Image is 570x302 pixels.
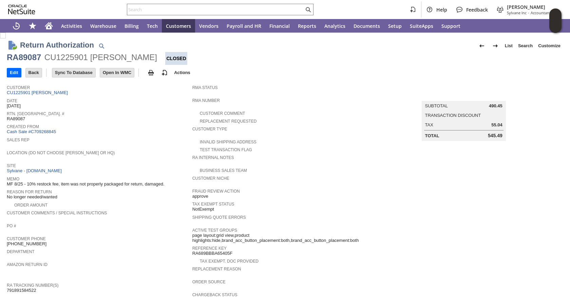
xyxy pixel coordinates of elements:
a: Tax Exempt Status [192,202,234,207]
span: Billing [125,23,139,29]
a: Subtotal [425,103,448,108]
a: Analytics [320,19,349,33]
a: Date [7,99,17,103]
a: RA Internal Notes [192,155,234,160]
span: Setup [388,23,402,29]
span: [PHONE_NUMBER] [7,241,46,247]
a: Rtn. [GEOGRAPHIC_DATA]. # [7,111,64,116]
a: RMA Number [192,98,220,103]
a: Transaction Discount [425,113,481,118]
img: add-record.svg [160,69,169,77]
a: Sylvane - [DOMAIN_NAME] [7,168,63,173]
span: Customers [166,23,191,29]
a: Reason For Return [7,190,52,194]
span: 545.49 [488,133,502,139]
a: Warehouse [86,19,120,33]
span: 490.45 [489,103,502,109]
img: print.svg [147,69,155,77]
a: Replacement reason [192,267,241,271]
a: Fraud Review Action [192,189,240,194]
a: Actions [171,70,193,75]
a: Total [425,133,439,138]
span: Warehouse [90,23,116,29]
span: RA689BBBA65405F [192,251,233,256]
a: Chargeback Status [192,292,237,297]
input: Sync To Database [52,68,95,77]
span: Documents [354,23,380,29]
a: Search [515,40,535,51]
span: Tech [147,23,158,29]
span: Feedback [466,6,488,13]
div: Closed [165,52,187,65]
a: Department [7,249,35,254]
input: Search [127,5,304,14]
span: [PERSON_NAME] [507,4,558,10]
span: SuiteApps [410,23,433,29]
span: 55.04 [491,122,502,128]
a: Financial [265,19,294,33]
a: Documents [349,19,384,33]
a: Customer [7,85,30,90]
a: Business Sales Team [200,168,247,173]
a: Sales Rep [7,138,30,142]
span: Vendors [199,23,218,29]
a: Tax [425,122,433,127]
img: Quick Find [97,42,106,50]
a: Tax Exempt. Doc Provided [200,259,259,264]
a: Billing [120,19,143,33]
span: NotExempt [192,207,214,212]
svg: Search [304,5,312,14]
a: Customer Comment [200,111,245,116]
span: [DATE] [7,103,21,109]
span: approve [192,194,208,199]
a: Reports [294,19,320,33]
a: Replacement Requested [200,119,257,124]
a: Home [41,19,57,33]
a: Active Test Groups [192,228,237,233]
span: page layout:grid view,product highlights:hide,brand_acc_button_placement:both,brand_acc_button_pl... [192,233,375,243]
a: Payroll and HR [223,19,265,33]
a: Created From [7,124,39,129]
a: Customer Niche [192,176,229,181]
a: CU1225901 [PERSON_NAME] [7,90,70,95]
a: Customer Type [192,127,227,131]
a: Reference Key [192,246,227,251]
svg: logo [8,5,35,14]
span: 791891584522 [7,288,36,293]
span: RA89087 [7,116,25,122]
a: PO # [7,224,16,228]
span: Analytics [324,23,345,29]
a: Customer Phone [7,236,45,241]
svg: Recent Records [12,22,20,30]
img: Next [491,42,499,50]
a: Site [7,163,16,168]
a: Tech [143,19,162,33]
caption: Summary [422,90,506,101]
a: Support [437,19,464,33]
iframe: Click here to launch Oracle Guided Learning Help Panel [549,8,562,33]
a: Location (Do Not Choose [PERSON_NAME] or HQ) [7,150,115,155]
span: No longer needed/wanted [7,194,57,200]
a: Amazon Return ID [7,262,47,267]
a: Recent Records [8,19,24,33]
a: RMA Status [192,85,218,90]
a: Order Source [192,280,226,284]
a: Customers [162,19,195,33]
svg: Home [45,22,53,30]
input: Edit [7,68,21,77]
div: Shortcuts [24,19,41,33]
h1: Return Authorization [20,39,94,51]
span: Oracle Guided Learning Widget. To move around, please hold and drag [549,21,562,33]
a: Shipping Quote Errors [192,215,246,220]
a: Vendors [195,19,223,33]
div: CU1225901 [PERSON_NAME] [44,52,157,63]
span: Reports [298,23,316,29]
a: Invalid Shipping Address [200,140,256,144]
span: Help [436,6,447,13]
a: Customer Comments / Special Instructions [7,211,107,215]
input: Back [26,68,42,77]
a: Test Transaction Flag [200,147,252,152]
a: Cash Sale #C709268845 [7,129,56,134]
svg: Shortcuts [28,22,37,30]
a: Setup [384,19,406,33]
